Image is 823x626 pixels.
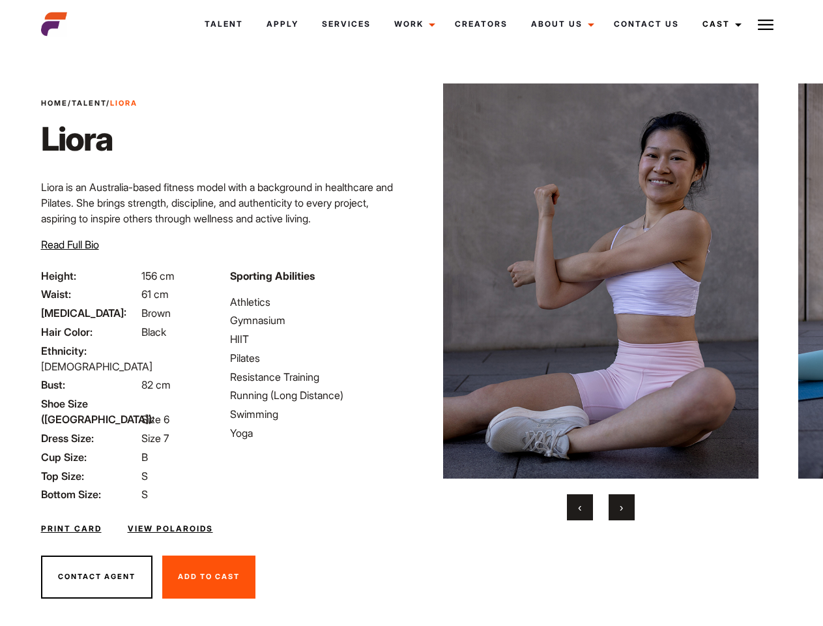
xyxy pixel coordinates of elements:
li: Yoga [230,425,403,441]
strong: Liora [110,98,137,108]
img: cropped-aefm-brand-fav-22-square.png [41,11,67,37]
span: S [141,488,148,501]
span: S [141,469,148,483]
p: Liora is an Australia-based fitness model with a background in healthcare and Pilates. She brings... [41,179,404,226]
span: Shoe Size ([GEOGRAPHIC_DATA]): [41,396,139,427]
span: [MEDICAL_DATA]: [41,305,139,321]
li: Pilates [230,350,403,366]
img: Burger icon [758,17,773,33]
span: / / [41,98,137,109]
span: Next [620,501,623,514]
span: 82 cm [141,378,171,391]
span: Cup Size: [41,449,139,465]
a: Print Card [41,523,102,535]
span: Add To Cast [178,572,240,581]
a: Services [310,7,383,42]
span: Ethnicity: [41,343,139,359]
span: Height: [41,268,139,284]
span: 61 cm [141,288,169,301]
a: Contact Us [602,7,691,42]
button: Read Full Bio [41,237,99,252]
li: Running (Long Distance) [230,387,403,403]
strong: Sporting Abilities [230,269,315,282]
span: Previous [578,501,581,514]
span: Bottom Size: [41,486,139,502]
a: Work [383,7,443,42]
span: [DEMOGRAPHIC_DATA] [41,360,152,373]
a: Apply [255,7,310,42]
a: Home [41,98,68,108]
li: Swimming [230,406,403,422]
span: 156 cm [141,269,175,282]
li: Resistance Training [230,369,403,385]
a: About Us [519,7,602,42]
span: Black [141,325,166,338]
button: Contact Agent [41,556,152,599]
span: Brown [141,306,171,320]
span: Dress Size: [41,430,139,446]
span: Size 7 [141,432,169,445]
a: Talent [72,98,106,108]
span: Hair Color: [41,324,139,340]
span: Read Full Bio [41,238,99,251]
span: Bust: [41,377,139,393]
a: Cast [691,7,749,42]
span: Waist: [41,286,139,302]
a: View Polaroids [128,523,213,535]
span: B [141,451,148,464]
li: Gymnasium [230,312,403,328]
a: Talent [193,7,255,42]
span: Top Size: [41,468,139,484]
button: Add To Cast [162,556,255,599]
li: Athletics [230,294,403,310]
li: HIIT [230,331,403,347]
span: Size 6 [141,413,169,426]
a: Creators [443,7,519,42]
h1: Liora [41,119,137,158]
